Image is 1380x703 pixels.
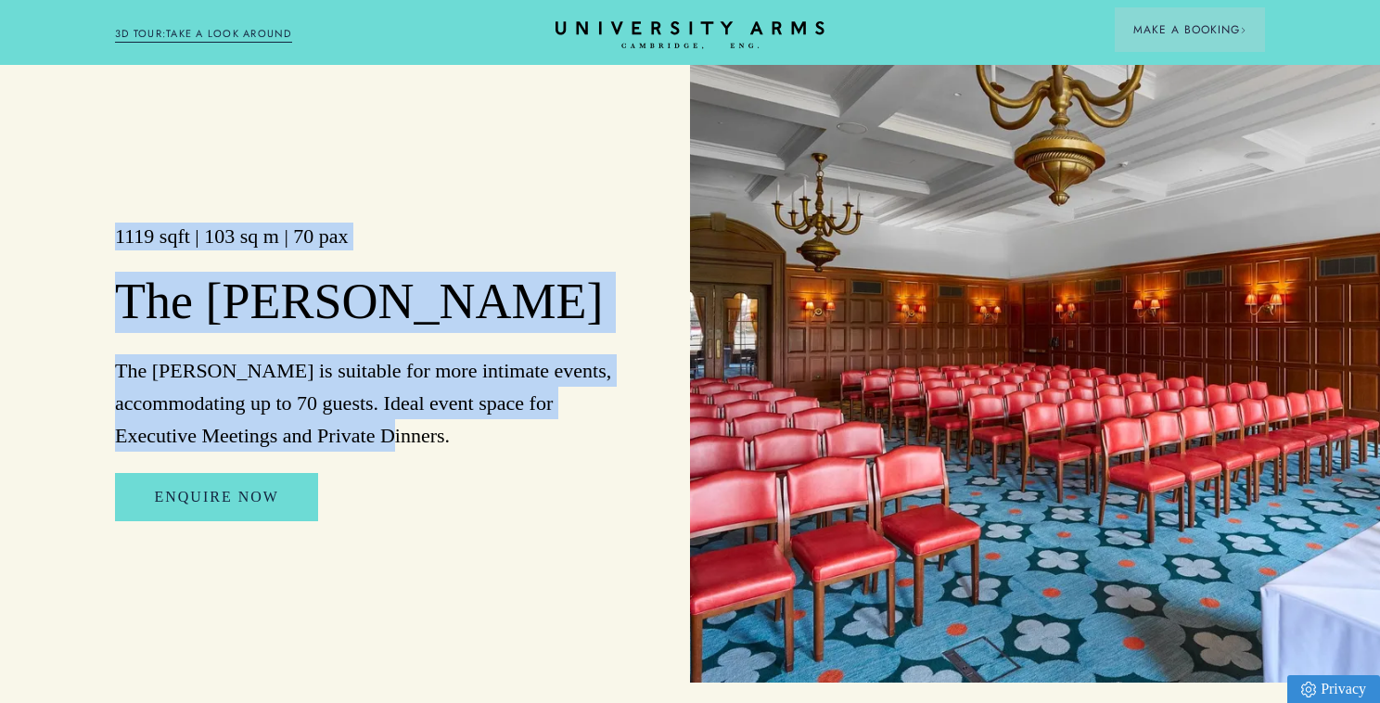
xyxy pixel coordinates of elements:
[1133,21,1246,38] span: Make a Booking
[115,272,626,333] h2: The [PERSON_NAME]
[115,473,317,521] a: Enquire Now
[1240,27,1246,33] img: Arrow icon
[1115,7,1265,52] button: Make a BookingArrow icon
[115,223,626,250] h3: 1119 sqft | 103 sq m | 70 pax
[556,21,824,50] a: Home
[1287,675,1380,703] a: Privacy
[1301,682,1316,697] img: Privacy
[115,26,292,43] a: 3D TOUR:TAKE A LOOK AROUND
[690,61,1380,683] img: image-ce18b4ed0a4d094151987a2f781c7c8cefa603cf-3000x2000-jpg
[115,354,626,453] p: The [PERSON_NAME] is suitable for more intimate events, accommodating up to 70 guests. Ideal even...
